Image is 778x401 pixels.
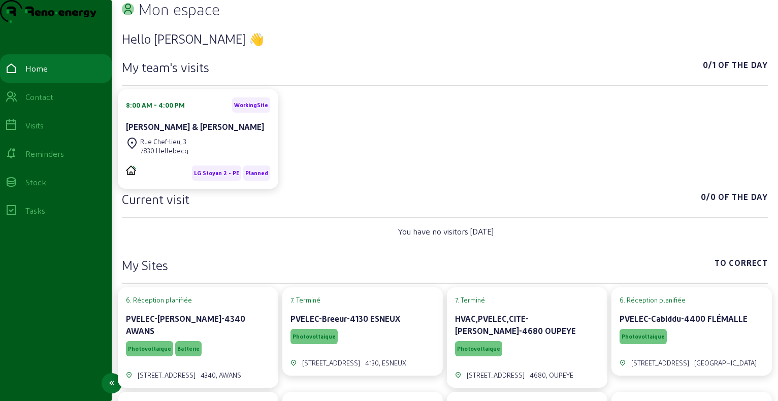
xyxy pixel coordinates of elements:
span: To correct [715,257,768,273]
div: [STREET_ADDRESS] [467,371,525,380]
span: Planned [245,170,268,177]
div: [STREET_ADDRESS] [302,358,360,367]
cam-card-title: HVAC,PVELEC,CITE- [PERSON_NAME]-4680 OUPEYE [455,314,576,336]
span: 0/0 [701,191,716,207]
div: 7830 Hellebecq [140,146,188,155]
h3: My team's visits [122,59,209,75]
h3: Hello [PERSON_NAME] 👋 [122,30,768,47]
cam-card-tag: 7. Terminé [455,295,599,305]
div: 8:00 AM - 4:00 PM [126,101,185,110]
div: Visits [25,119,44,131]
div: 4340, AWANS [201,371,241,380]
span: 0/1 [703,59,716,75]
span: Photovoltaique [457,345,500,352]
cam-card-tag: 6. Réception planifiée [620,295,764,305]
img: PVELEC [126,165,136,175]
div: Tasks [25,205,45,217]
span: Photovoltaique [128,345,171,352]
div: [STREET_ADDRESS] [631,358,689,367]
div: Rue Chef-lieu, 3 [140,137,188,146]
span: You have no visitors [DATE] [398,225,494,238]
span: Of the day [718,191,768,207]
div: Home [25,62,48,75]
h3: Current visit [122,191,189,207]
div: 4680, OUPEYE [530,371,573,380]
span: Batterie [177,345,200,352]
span: Of the day [718,59,768,75]
span: Photovoltaique [622,333,665,340]
div: Contact [25,91,53,103]
cam-card-title: PVELEC-Breeur-4130 ESNEUX [290,314,400,323]
div: [STREET_ADDRESS] [138,371,196,380]
cam-card-title: PVELEC-[PERSON_NAME]-4340 AWANS [126,314,245,336]
cam-card-tag: 7. Terminé [290,295,435,305]
span: Photovoltaique [293,333,336,340]
span: WorkingSite [234,102,268,109]
div: 4130, ESNEUX [365,358,406,367]
cam-card-title: [PERSON_NAME] & [PERSON_NAME] [126,122,264,131]
h3: My Sites [122,257,168,273]
div: [GEOGRAPHIC_DATA] [694,358,757,367]
cam-card-title: PVELEC-Cabiddu-4400 FLÉMALLE [620,314,748,323]
span: LG Stoyan 2 - PE [194,170,239,177]
cam-card-tag: 6. Réception planifiée [126,295,270,305]
div: Reminders [25,148,64,160]
div: Stock [25,176,46,188]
